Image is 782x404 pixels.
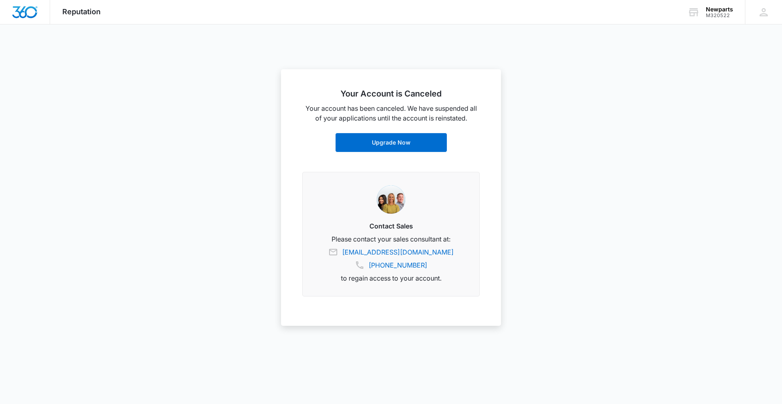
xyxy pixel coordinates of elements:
a: Upgrade Now [335,133,447,152]
a: [PHONE_NUMBER] [369,260,427,270]
div: account id [706,13,733,18]
a: [EMAIL_ADDRESS][DOMAIN_NAME] [342,247,454,257]
h2: Your Account is Canceled [302,89,480,99]
div: account name [706,6,733,13]
h3: Contact Sales [312,221,470,231]
span: Reputation [62,7,101,16]
p: Your account has been canceled. We have suspended all of your applications until the account is r... [302,103,480,123]
p: Please contact your sales consultant at: to regain access to your account. [312,234,470,283]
